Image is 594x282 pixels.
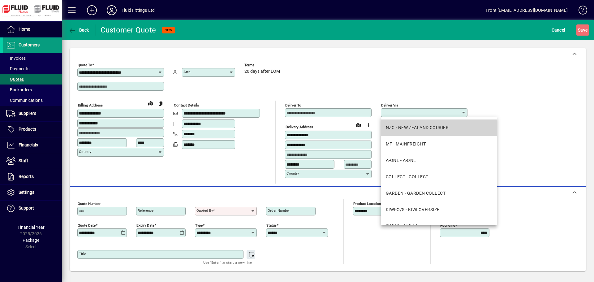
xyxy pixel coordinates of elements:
[386,174,428,180] div: COLLECT - COLLECT
[386,190,445,197] div: GARDEN - GARDEN COLLECT
[541,270,572,281] button: Product
[3,169,62,184] a: Reports
[371,270,407,281] button: Product History
[165,28,172,32] span: NEW
[578,25,588,35] span: ave
[19,27,30,32] span: Home
[3,53,62,63] a: Invoices
[138,208,153,213] mat-label: Reference
[203,259,252,266] mat-hint: Use 'Enter' to start a new line
[183,70,190,74] mat-label: Attn
[381,202,497,218] mat-option: KIWI-O/S - KIWI OVERSIZE
[18,225,45,230] span: Financial Year
[578,28,580,33] span: S
[19,206,34,210] span: Support
[381,103,398,107] mat-label: Deliver via
[381,119,497,136] mat-option: NZC - NEW ZEALAND COURIER
[19,158,28,163] span: Staff
[486,5,568,15] div: Front [EMAIL_ADDRESS][DOMAIN_NAME]
[285,103,301,107] mat-label: Deliver To
[363,120,373,130] button: Choose address
[6,56,26,61] span: Invoices
[266,223,277,227] mat-label: Status
[244,63,282,67] span: Terms
[102,5,122,16] button: Profile
[122,5,155,15] div: Fluid Fittings Ltd
[79,150,91,154] mat-label: Country
[146,98,156,108] a: View on map
[6,98,43,103] span: Communications
[286,171,299,176] mat-label: Country
[386,206,440,213] div: KIWI-O/S - KIWI OVERSIZE
[67,24,91,36] button: Back
[3,185,62,200] a: Settings
[23,238,39,243] span: Package
[3,22,62,37] a: Home
[196,208,213,213] mat-label: Quoted by
[19,111,36,116] span: Suppliers
[78,63,92,67] mat-label: Quote To
[576,24,589,36] button: Save
[156,98,166,108] button: Copy to Delivery address
[19,190,34,195] span: Settings
[381,136,497,152] mat-option: MF - MAINFREIGHT
[3,122,62,137] a: Products
[6,87,32,92] span: Backorders
[3,106,62,121] a: Suppliers
[6,77,24,82] span: Quotes
[6,66,29,71] span: Payments
[19,127,36,132] span: Products
[19,42,40,47] span: Customers
[3,85,62,95] a: Backorders
[3,95,62,106] a: Communications
[19,174,34,179] span: Reports
[79,252,86,256] mat-label: Title
[381,218,497,234] mat-option: SUB60 - SUB 60
[386,124,449,131] div: NZC - NEW ZEALAND COURIER
[373,271,405,280] span: Product History
[244,69,280,74] span: 20 days after EOM
[3,74,62,85] a: Quotes
[82,5,102,16] button: Add
[68,28,89,33] span: Back
[353,120,363,130] a: View on map
[386,141,426,147] div: MF - MAINFREIGHT
[62,24,96,36] app-page-header-button: Back
[78,223,96,227] mat-label: Quote date
[550,24,567,36] button: Cancel
[381,169,497,185] mat-option: COLLECT - COLLECT
[101,25,156,35] div: Customer Quote
[386,157,416,164] div: A-ONE - A-ONE
[19,142,38,147] span: Financials
[386,223,418,229] div: SUB60 - SUB 60
[3,63,62,74] a: Payments
[195,223,203,227] mat-label: Type
[3,201,62,216] a: Support
[381,152,497,169] mat-option: A-ONE - A-ONE
[78,201,101,206] mat-label: Quote number
[552,25,565,35] span: Cancel
[3,153,62,169] a: Staff
[136,223,154,227] mat-label: Expiry date
[381,185,497,202] mat-option: GARDEN - GARDEN COLLECT
[353,201,381,206] mat-label: Product location
[3,137,62,153] a: Financials
[544,271,569,280] span: Product
[574,1,586,21] a: Knowledge Base
[268,208,290,213] mat-label: Order number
